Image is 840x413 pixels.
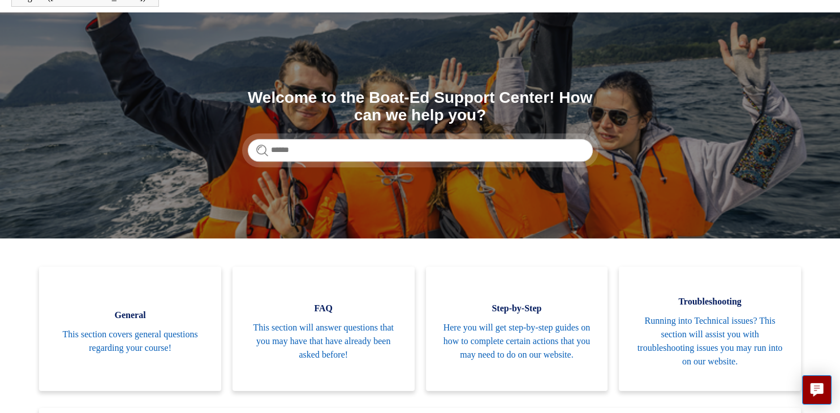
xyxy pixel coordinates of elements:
[39,267,221,391] a: General This section covers general questions regarding your course!
[802,375,832,405] button: Live chat
[619,267,801,391] a: Troubleshooting Running into Technical issues? This section will assist you with troubleshooting ...
[636,295,784,308] span: Troubleshooting
[443,302,591,315] span: Step-by-Step
[248,139,593,162] input: Search
[636,314,784,368] span: Running into Technical issues? This section will assist you with troubleshooting issues you may r...
[232,267,415,391] a: FAQ This section will answer questions that you may have that have already been asked before!
[249,302,398,315] span: FAQ
[248,89,593,124] h1: Welcome to the Boat-Ed Support Center! How can we help you?
[426,267,608,391] a: Step-by-Step Here you will get step-by-step guides on how to complete certain actions that you ma...
[249,321,398,362] span: This section will answer questions that you may have that have already been asked before!
[443,321,591,362] span: Here you will get step-by-step guides on how to complete certain actions that you may need to do ...
[56,308,204,322] span: General
[56,328,204,355] span: This section covers general questions regarding your course!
